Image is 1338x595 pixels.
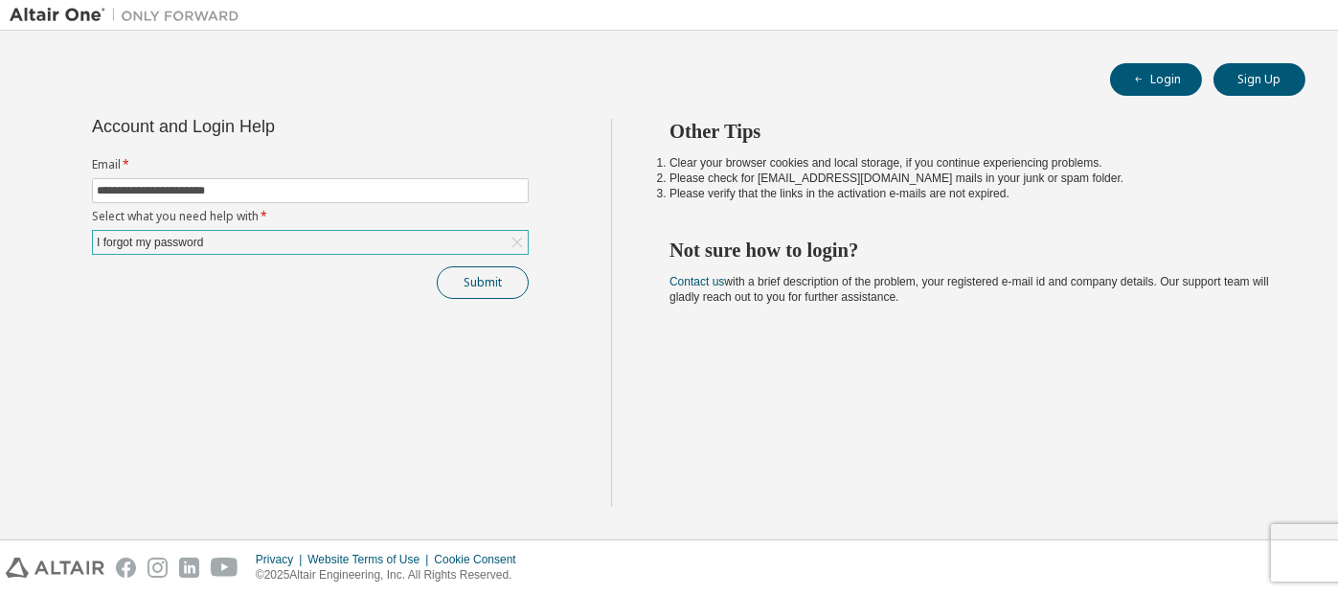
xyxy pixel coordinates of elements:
p: © 2025 Altair Engineering, Inc. All Rights Reserved. [256,567,528,584]
div: I forgot my password [93,231,528,254]
label: Select what you need help with [92,209,529,224]
h2: Other Tips [669,119,1271,144]
div: Account and Login Help [92,119,442,134]
li: Please check for [EMAIL_ADDRESS][DOMAIN_NAME] mails in your junk or spam folder. [669,171,1271,186]
div: Privacy [256,552,307,567]
span: with a brief description of the problem, your registered e-mail id and company details. Our suppo... [669,275,1269,304]
img: instagram.svg [147,558,168,578]
h2: Not sure how to login? [669,238,1271,263]
div: Website Terms of Use [307,552,434,567]
img: linkedin.svg [179,558,199,578]
img: facebook.svg [116,558,136,578]
li: Clear your browser cookies and local storage, if you continue experiencing problems. [669,155,1271,171]
button: Submit [437,266,529,299]
label: Email [92,157,529,172]
a: Contact us [669,275,724,288]
img: youtube.svg [211,558,238,578]
li: Please verify that the links in the activation e-mails are not expired. [669,186,1271,201]
div: I forgot my password [94,232,206,253]
img: Altair One [10,6,249,25]
button: Sign Up [1213,63,1305,96]
div: Cookie Consent [434,552,527,567]
img: altair_logo.svg [6,558,104,578]
button: Login [1110,63,1202,96]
